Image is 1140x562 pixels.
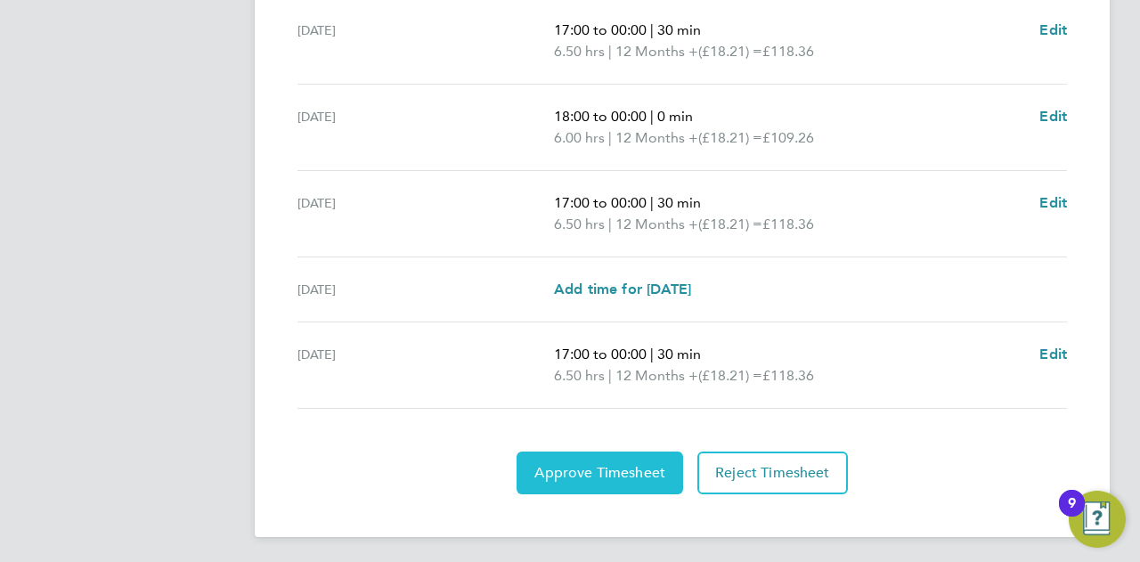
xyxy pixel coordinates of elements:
[608,367,612,384] span: |
[297,106,554,149] div: [DATE]
[650,194,654,211] span: |
[608,43,612,60] span: |
[554,43,605,60] span: 6.50 hrs
[608,216,612,232] span: |
[297,344,554,387] div: [DATE]
[1039,20,1067,41] a: Edit
[554,108,647,125] span: 18:00 to 00:00
[554,129,605,146] span: 6.00 hrs
[697,452,848,494] button: Reject Timesheet
[1039,106,1067,127] a: Edit
[1039,108,1067,125] span: Edit
[608,129,612,146] span: |
[1069,491,1126,548] button: Open Resource Center, 9 new notifications
[554,216,605,232] span: 6.50 hrs
[554,346,647,362] span: 17:00 to 00:00
[657,194,701,211] span: 30 min
[554,367,605,384] span: 6.50 hrs
[615,127,698,149] span: 12 Months +
[1039,192,1067,214] a: Edit
[1039,346,1067,362] span: Edit
[762,367,814,384] span: £118.36
[650,21,654,38] span: |
[762,216,814,232] span: £118.36
[657,21,701,38] span: 30 min
[762,129,814,146] span: £109.26
[650,346,654,362] span: |
[698,129,762,146] span: (£18.21) =
[517,452,683,494] button: Approve Timesheet
[657,346,701,362] span: 30 min
[554,194,647,211] span: 17:00 to 00:00
[698,216,762,232] span: (£18.21) =
[615,214,698,235] span: 12 Months +
[657,108,693,125] span: 0 min
[1039,21,1067,38] span: Edit
[615,41,698,62] span: 12 Months +
[534,464,665,482] span: Approve Timesheet
[698,367,762,384] span: (£18.21) =
[554,281,691,297] span: Add time for [DATE]
[1068,503,1076,526] div: 9
[297,279,554,300] div: [DATE]
[297,192,554,235] div: [DATE]
[554,279,691,300] a: Add time for [DATE]
[1039,344,1067,365] a: Edit
[1039,194,1067,211] span: Edit
[297,20,554,62] div: [DATE]
[650,108,654,125] span: |
[615,365,698,387] span: 12 Months +
[698,43,762,60] span: (£18.21) =
[554,21,647,38] span: 17:00 to 00:00
[715,464,830,482] span: Reject Timesheet
[762,43,814,60] span: £118.36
